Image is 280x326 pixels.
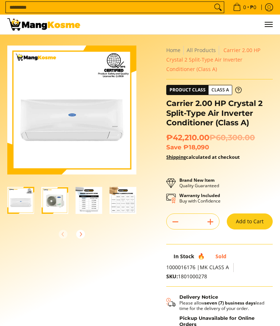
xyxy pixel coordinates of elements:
span: 1801000278 [166,273,207,280]
p: Quality Guaranteed [179,177,219,188]
span: Carrier 2.00 HP Crystal 2 Split-Type Air Inverter Conditioner (Class A) [166,47,260,72]
button: Add [202,216,219,228]
img: Carrier 2.00 HP Crystal 2 Split-Type Air Inverter Conditioner (Class A)-2 [42,187,69,214]
span: In Stock [174,253,194,260]
span: ₱18,090 [183,144,209,151]
strong: seven (7) business days [205,300,256,306]
a: All Products [187,47,216,54]
strong: Delivery Notice [179,294,218,300]
button: Next [73,226,89,242]
span: Sold [215,253,226,260]
span: 1000016176 |MK CLASS A [166,264,229,271]
p: Buy with Confidence [179,193,221,204]
strong: calculated at checkout [166,154,240,160]
del: ₱60,300.00 [209,133,255,142]
img: Carrier 2.00 HP Crystal 2 Split-Type Air Inverter Conditioner (Class A)-3 [75,187,102,214]
button: Menu [264,15,273,34]
span: • [231,3,258,11]
span: Save [166,144,182,151]
p: Please allow lead time for the delivery of your order. [179,300,265,311]
nav: Main Menu [87,15,273,34]
span: 0 [242,5,247,10]
img: Carrier 2 HP Crystal 2 Split-Type Aircon (Class A) l Mang Kosme [7,18,80,31]
strong: Warranty Included [179,192,220,199]
span: ₱42,210.00 [166,133,255,142]
h1: Carrier 2.00 HP Crystal 2 Split-Type Air Inverter Conditioner (Class A) [166,99,273,127]
img: Carrier 2.00 HP Crystal 2 Split-Type Air Inverter Conditioner (Class A)-1 [7,187,34,214]
span: Product Class [167,85,209,95]
button: Subtract [167,216,184,228]
a: Product Class Class A [166,85,242,95]
span: ₱0 [249,5,257,10]
img: Carrier 2.00 HP Crystal 2 Split-Type Air Inverter Conditioner (Class A)-4 [110,187,137,214]
button: Add to Cart [227,213,273,229]
span: SKU: [166,273,178,280]
button: Search [212,2,224,13]
span: Class A [209,86,232,95]
strong: Brand New Item [179,177,215,183]
nav: Breadcrumbs [166,46,273,74]
ul: Customer Navigation [87,15,273,34]
a: Shipping [166,154,186,160]
img: Carrier 2.00 HP Crystal 2 Split-Type Air Inverter Conditioner (Class A) [7,46,136,174]
a: Home [166,47,180,54]
button: Shipping & Delivery [166,294,265,311]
